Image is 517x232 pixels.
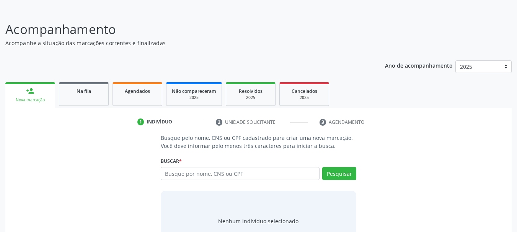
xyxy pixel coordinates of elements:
[125,88,150,94] span: Agendados
[285,95,323,101] div: 2025
[11,97,50,103] div: Nova marcação
[147,118,172,125] div: Indivíduo
[218,217,298,225] div: Nenhum indivíduo selecionado
[137,118,144,125] div: 1
[232,95,270,101] div: 2025
[161,167,320,180] input: Busque por nome, CNS ou CPF
[172,95,216,101] div: 2025
[292,88,317,94] span: Cancelados
[385,60,453,70] p: Ano de acompanhamento
[5,20,360,39] p: Acompanhamento
[77,88,91,94] span: Na fila
[161,134,357,150] p: Busque pelo nome, CNS ou CPF cadastrado para criar uma nova marcação. Você deve informar pelo men...
[322,167,356,180] button: Pesquisar
[172,88,216,94] span: Não compareceram
[26,87,34,95] div: person_add
[239,88,263,94] span: Resolvidos
[5,39,360,47] p: Acompanhe a situação das marcações correntes e finalizadas
[161,155,182,167] label: Buscar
